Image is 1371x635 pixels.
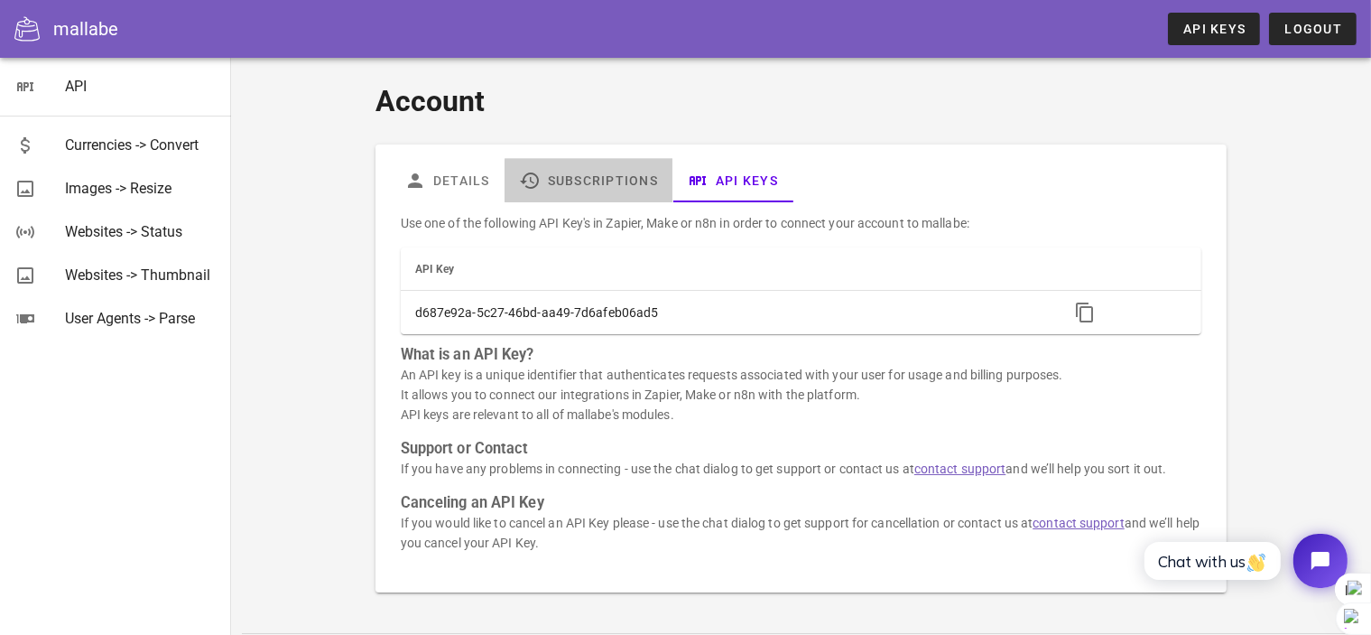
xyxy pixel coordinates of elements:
[65,223,217,240] div: Websites -> Status
[390,159,505,202] a: Details
[1033,516,1125,530] a: contact support
[505,159,672,202] a: Subscriptions
[1269,13,1357,45] button: Logout
[401,493,1201,513] h3: Canceling an API Key
[1168,13,1260,45] a: API Keys
[401,459,1201,479] p: If you have any problems in connecting - use the chat dialog to get support or contact us at and ...
[65,180,217,197] div: Images -> Resize
[401,513,1201,553] p: If you would like to cancel an API Key please - use the chat dialog to get support for cancellati...
[401,291,1054,334] td: d687e92a-5c27-46bd-aa49-7d6afeb06ad5
[53,15,118,42] div: mallabe
[401,345,1201,365] h3: What is an API Key?
[401,213,1201,233] p: Use one of the following API Key's in Zapier, Make or n8n in order to connect your account to mal...
[1283,22,1342,36] span: Logout
[65,136,217,154] div: Currencies -> Convert
[65,266,217,284] div: Websites -> Thumbnail
[1182,22,1246,36] span: API Keys
[401,439,1201,459] h3: Support or Contact
[1125,518,1363,603] iframe: Tidio Chat
[401,365,1201,425] p: An API key is a unique identifier that authenticates requests associated with your user for usage...
[65,310,217,327] div: User Agents -> Parse
[672,159,792,202] a: API Keys
[914,462,1006,476] a: contact support
[415,263,455,275] span: API Key
[375,79,1227,123] h1: Account
[401,247,1054,291] th: API Key: Not sorted. Activate to sort ascending.
[65,78,217,95] div: API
